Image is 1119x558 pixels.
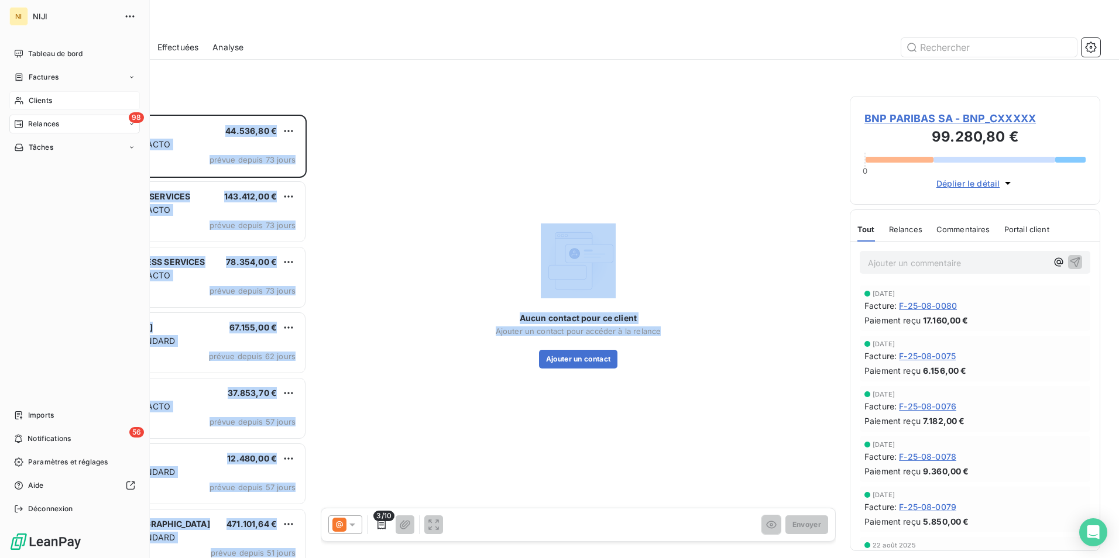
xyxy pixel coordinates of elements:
span: Aucun contact pour ce client [520,312,637,324]
span: F-25-08-0080 [899,299,957,312]
span: 9.360,00 € [923,465,969,477]
img: Logo LeanPay [9,532,82,551]
span: F-25-08-0075 [899,350,956,362]
span: Clients [29,95,52,106]
span: Ajouter un contact pour accéder à la relance [496,326,661,336]
input: Rechercher [901,38,1077,57]
span: 5.850,00 € [923,515,969,528]
span: F-25-08-0076 [899,400,956,412]
span: Facture : [864,450,897,463]
span: prévue depuis 57 jours [210,483,296,492]
span: Facture : [864,350,897,362]
span: [DATE] [873,491,895,498]
span: Relances [28,119,59,129]
span: 12.480,00 € [227,453,277,463]
span: 56 [129,427,144,438]
button: Ajouter un contact [539,350,618,368]
span: Paiement reçu [864,364,921,377]
span: prévue depuis 57 jours [210,417,296,426]
span: Facture : [864,501,897,513]
span: 78.354,00 € [226,257,277,267]
span: 143.412,00 € [224,191,277,201]
button: Envoyer [785,515,828,534]
span: 6.156,00 € [923,364,967,377]
span: Déconnexion [28,504,73,514]
span: 0 [863,166,867,175]
span: 44.536,80 € [225,126,277,136]
span: Commentaires [936,225,990,234]
span: Analyse [212,42,243,53]
span: Facture : [864,400,897,412]
span: F-25-08-0079 [899,501,956,513]
span: 67.155,00 € [229,322,277,332]
span: prévue depuis 73 jours [210,221,296,230]
div: NI [9,7,28,26]
div: grid [56,115,307,558]
span: prévue depuis 73 jours [210,286,296,295]
span: [DATE] [873,391,895,398]
span: [DATE] [873,441,895,448]
span: prévue depuis 62 jours [209,352,296,361]
a: Aide [9,476,140,495]
span: Tâches [29,142,53,153]
span: 22 août 2025 [873,542,916,549]
span: F-25-08-0078 [899,450,956,463]
span: Paiement reçu [864,465,921,477]
h3: 99.280,80 € [864,126,1086,150]
span: Portail client [1004,225,1049,234]
span: Effectuées [157,42,199,53]
span: 37.853,70 € [228,388,277,398]
span: prévue depuis 51 jours [211,548,296,557]
span: 7.182,00 € [923,415,965,427]
span: 98 [129,112,144,123]
span: Notifications [28,433,71,444]
span: Tableau de bord [28,49,83,59]
span: NIJI [33,12,117,21]
span: Tout [857,225,875,234]
span: Paramètres et réglages [28,457,108,467]
span: Aide [28,480,44,491]
span: prévue depuis 73 jours [210,155,296,164]
span: Paiement reçu [864,415,921,427]
span: Paiement reçu [864,515,921,528]
span: [DATE] [873,340,895,347]
span: Paiement reçu [864,314,921,326]
button: Déplier le détail [933,177,1018,190]
span: [DATE] [873,290,895,297]
span: 17.160,00 € [923,314,969,326]
span: 3/10 [373,511,394,521]
div: Open Intercom Messenger [1079,518,1107,546]
span: Relances [889,225,922,234]
span: Facture : [864,299,897,312]
span: BNP PARIBAS SA - BNP_CXXXXX [864,111,1086,126]
span: Factures [29,72,59,82]
span: Imports [28,410,54,421]
img: Empty state [541,223,616,298]
span: Déplier le détail [936,177,1000,190]
span: 471.101,64 € [226,519,277,529]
